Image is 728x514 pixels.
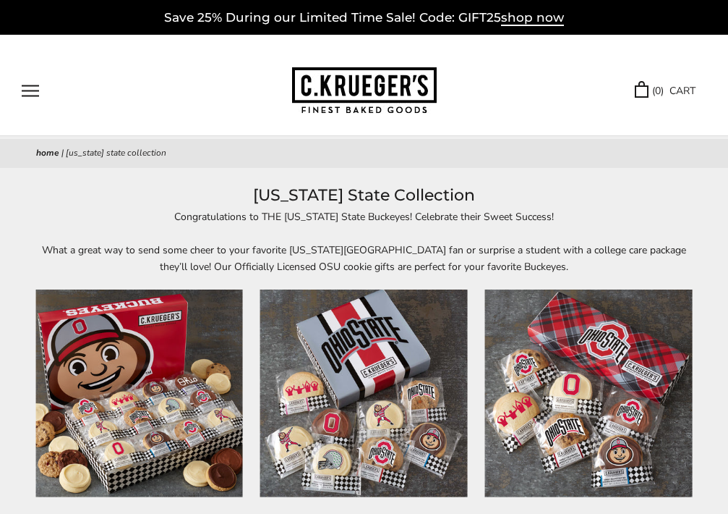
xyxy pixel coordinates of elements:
[66,147,166,159] span: [US_STATE] State Collection
[36,182,692,208] h1: [US_STATE] State Collection
[22,85,39,97] button: Open navigation
[36,208,692,225] p: Congratulations to THE [US_STATE] State Buckeyes! Celebrate their Sweet Success!
[36,146,692,161] nav: breadcrumbs
[260,290,468,497] img: OSU Striped Cookies Gift Box - Assorted Cookies
[36,242,692,275] p: What a great way to send some cheer to your favorite [US_STATE][GEOGRAPHIC_DATA] fan or surprise ...
[501,10,564,26] span: shop now
[36,147,59,159] a: Home
[35,290,243,497] img: OSU Brutus Buckeye Cookie Gift Boxes - Assorted Cookies
[292,67,437,114] img: C.KRUEGER'S
[164,10,564,26] a: Save 25% During our Limited Time Sale! Code: GIFT25shop now
[61,147,64,159] span: |
[485,290,693,497] img: OSU Scarlet & Grey Half Dozen Sampler - Assorted Cookies
[635,83,695,99] a: (0) CART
